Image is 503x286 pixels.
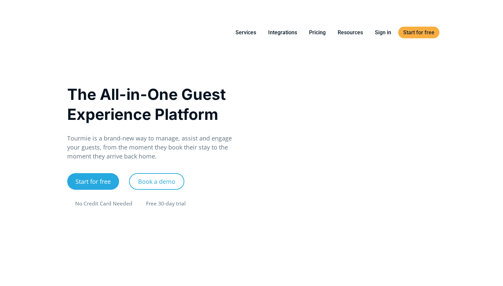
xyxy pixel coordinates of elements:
[263,28,302,37] a: Integrations
[75,200,132,208] div: No Credit Card Needed
[370,28,396,37] a: Sign in
[333,28,368,37] a: Resources
[67,173,119,190] a: Start for free
[231,28,261,37] a: Services
[67,134,245,161] p: Tourmie is a brand-new way to manage, assist and engage your guests, from the moment they book th...
[129,173,184,190] a: Book a demo
[304,28,331,37] a: Pricing
[398,27,439,38] a: Start for free
[146,200,186,208] div: Free 30-day trial
[67,84,245,124] h1: The All-in-One Guest Experience Platform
